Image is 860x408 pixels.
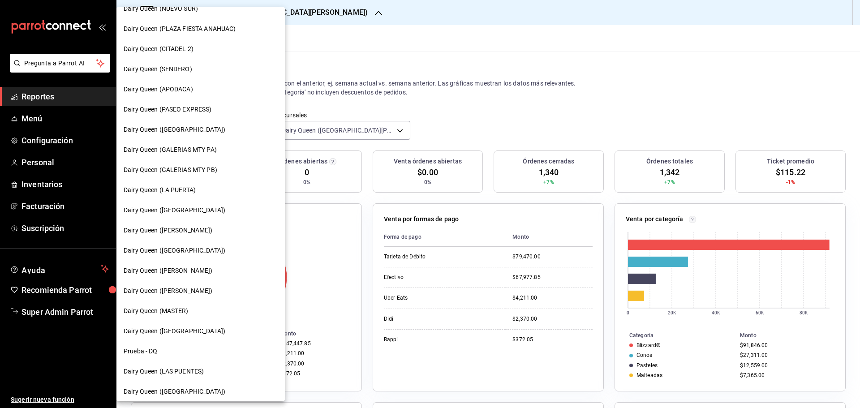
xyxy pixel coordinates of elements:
span: Dairy Queen (NUEVO SUR) [124,4,198,13]
span: Dairy Queen ([PERSON_NAME]) [124,266,213,275]
span: Dairy Queen (MASTER) [124,306,189,316]
span: Dairy Queen (PASEO EXPRESS) [124,105,212,114]
span: Dairy Queen ([PERSON_NAME]) [124,226,213,235]
div: Dairy Queen ([GEOGRAPHIC_DATA]) [116,200,285,220]
span: Dairy Queen (LAS PUENTES) [124,367,204,376]
div: Dairy Queen ([GEOGRAPHIC_DATA]) [116,241,285,261]
div: Dairy Queen (APODACA) [116,79,285,99]
span: Dairy Queen ([GEOGRAPHIC_DATA]) [124,326,225,336]
div: Dairy Queen (SENDERO) [116,59,285,79]
div: Dairy Queen ([PERSON_NAME]) [116,220,285,241]
div: Dairy Queen (CITADEL 2) [116,39,285,59]
div: Dairy Queen (LA PUERTA) [116,180,285,200]
span: Dairy Queen ([PERSON_NAME]) [124,286,213,296]
span: Dairy Queen ([GEOGRAPHIC_DATA]) [124,125,225,134]
div: Dairy Queen (PASEO EXPRESS) [116,99,285,120]
div: Dairy Queen (GALERIAS MTY PA) [116,140,285,160]
span: Dairy Queen (LA PUERTA) [124,185,196,195]
span: Prueba - DQ [124,347,157,356]
div: Dairy Queen (LAS PUENTES) [116,361,285,382]
div: Dairy Queen (GALERIAS MTY PB) [116,160,285,180]
span: Dairy Queen (GALERIAS MTY PB) [124,165,217,175]
span: Dairy Queen (PLAZA FIESTA ANAHUAC) [124,24,236,34]
div: Dairy Queen (PLAZA FIESTA ANAHUAC) [116,19,285,39]
div: Dairy Queen ([GEOGRAPHIC_DATA]) [116,321,285,341]
span: Dairy Queen ([GEOGRAPHIC_DATA]) [124,387,225,396]
div: Prueba - DQ [116,341,285,361]
span: Dairy Queen (SENDERO) [124,64,192,74]
div: Dairy Queen (MASTER) [116,301,285,321]
span: Dairy Queen (CITADEL 2) [124,44,193,54]
div: Dairy Queen ([PERSON_NAME]) [116,281,285,301]
span: Dairy Queen ([GEOGRAPHIC_DATA]) [124,246,225,255]
span: Dairy Queen (GALERIAS MTY PA) [124,145,217,155]
span: Dairy Queen ([GEOGRAPHIC_DATA]) [124,206,225,215]
span: Dairy Queen (APODACA) [124,85,193,94]
div: Dairy Queen ([GEOGRAPHIC_DATA]) [116,120,285,140]
div: Dairy Queen ([PERSON_NAME]) [116,261,285,281]
div: Dairy Queen ([GEOGRAPHIC_DATA]) [116,382,285,402]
